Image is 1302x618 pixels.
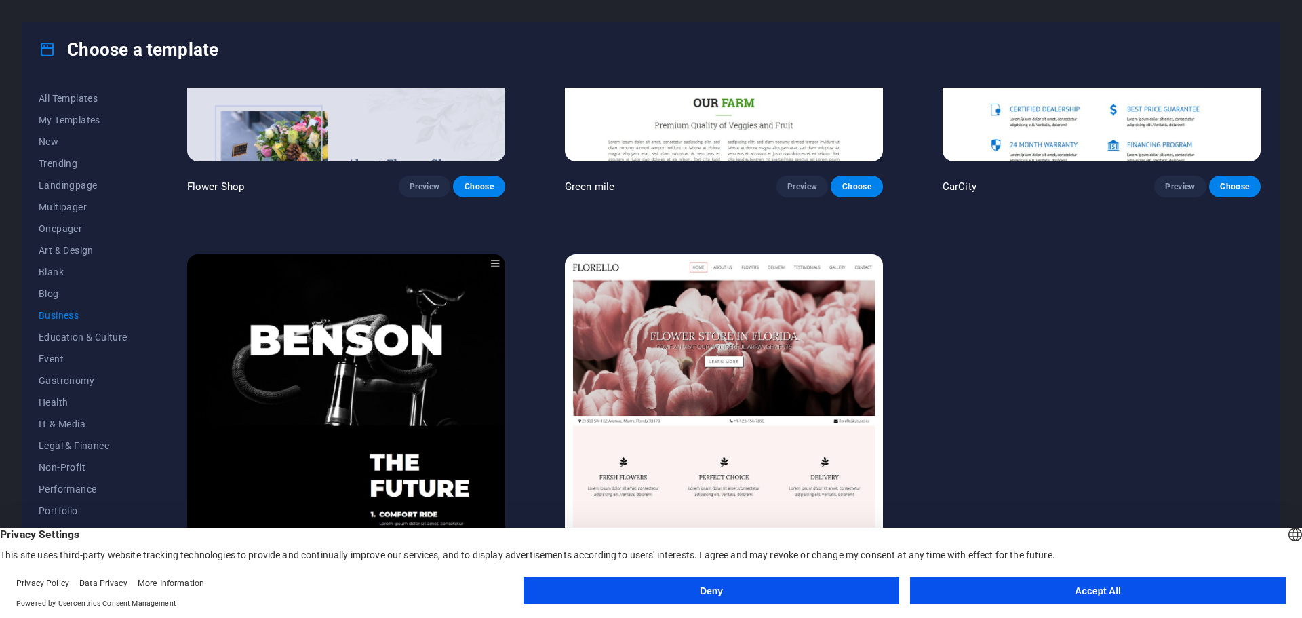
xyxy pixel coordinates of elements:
span: Choose [464,181,494,192]
button: Non-Profit [39,457,127,478]
span: Art & Design [39,245,127,256]
button: Preview [399,176,450,197]
img: Florello [565,254,883,547]
img: Benson [187,254,505,547]
button: Education & Culture [39,326,127,348]
span: Trending [39,158,127,169]
button: Choose [453,176,505,197]
span: Onepager [39,223,127,234]
span: Event [39,353,127,364]
p: Flower Shop [187,180,245,193]
span: Preview [787,181,817,192]
p: Green mile [565,180,614,193]
span: My Templates [39,115,127,125]
button: Landingpage [39,174,127,196]
h4: Choose a template [39,39,218,60]
span: Multipager [39,201,127,212]
button: My Templates [39,109,127,131]
span: Legal & Finance [39,440,127,451]
button: Performance [39,478,127,500]
button: Choose [831,176,882,197]
button: Business [39,305,127,326]
span: All Templates [39,93,127,104]
p: CarCity [943,180,976,193]
button: Event [39,348,127,370]
button: Legal & Finance [39,435,127,457]
span: Performance [39,484,127,495]
span: Blank [39,267,127,277]
span: Non-Profit [39,462,127,473]
span: Education & Culture [39,332,127,343]
span: Choose [842,181,871,192]
button: All Templates [39,88,127,109]
span: Portfolio [39,505,127,516]
button: Preview [1154,176,1206,197]
button: New [39,131,127,153]
span: Health [39,397,127,408]
button: Gastronomy [39,370,127,391]
button: Art & Design [39,239,127,261]
span: Business [39,310,127,321]
span: Gastronomy [39,375,127,386]
button: Onepager [39,218,127,239]
button: IT & Media [39,413,127,435]
span: Choose [1220,181,1250,192]
button: Services [39,522,127,543]
button: Choose [1209,176,1261,197]
span: Blog [39,288,127,299]
button: Health [39,391,127,413]
button: Blank [39,261,127,283]
button: Preview [776,176,828,197]
span: New [39,136,127,147]
span: Preview [410,181,439,192]
span: Preview [1165,181,1195,192]
button: Portfolio [39,500,127,522]
span: Landingpage [39,180,127,191]
button: Multipager [39,196,127,218]
button: Trending [39,153,127,174]
span: IT & Media [39,419,127,429]
button: Blog [39,283,127,305]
